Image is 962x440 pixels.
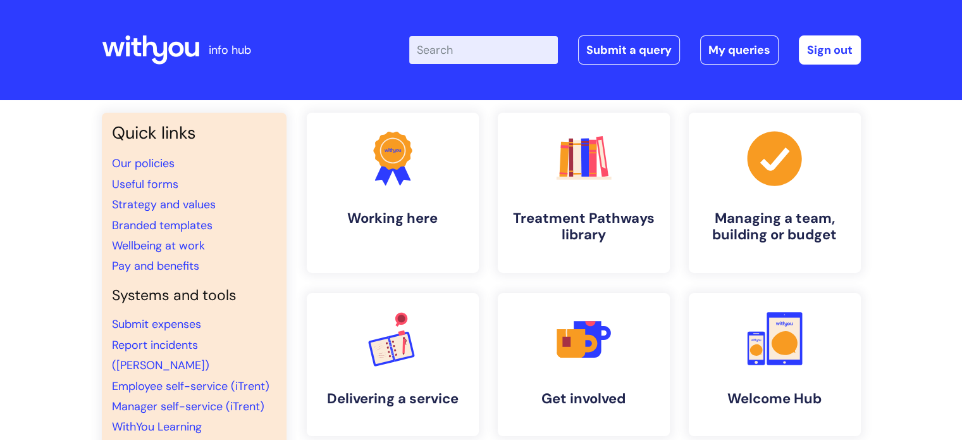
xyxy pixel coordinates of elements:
h4: Systems and tools [112,287,276,305]
a: Treatment Pathways library [498,113,670,273]
a: Sign out [799,35,861,65]
div: | - [409,35,861,65]
a: Report incidents ([PERSON_NAME]) [112,337,209,373]
h4: Managing a team, building or budget [699,210,851,244]
a: My queries [700,35,779,65]
a: WithYou Learning [112,419,202,434]
a: Get involved [498,293,670,436]
a: Managing a team, building or budget [689,113,861,273]
a: Branded templates [112,218,213,233]
h4: Working here [317,210,469,227]
input: Search [409,36,558,64]
a: Welcome Hub [689,293,861,436]
a: Wellbeing at work [112,238,205,253]
p: info hub [209,40,251,60]
h4: Get involved [508,391,660,407]
a: Manager self-service (iTrent) [112,399,264,414]
a: Strategy and values [112,197,216,212]
h4: Delivering a service [317,391,469,407]
a: Delivering a service [307,293,479,436]
a: Pay and benefits [112,258,199,273]
h3: Quick links [112,123,276,143]
h4: Treatment Pathways library [508,210,660,244]
a: Employee self-service (iTrent) [112,379,269,394]
a: Submit a query [578,35,680,65]
a: Working here [307,113,479,273]
a: Useful forms [112,177,178,192]
h4: Welcome Hub [699,391,851,407]
a: Our policies [112,156,175,171]
a: Submit expenses [112,317,201,332]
